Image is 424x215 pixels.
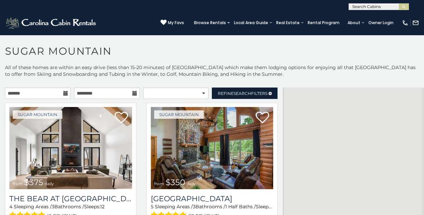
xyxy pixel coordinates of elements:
[151,194,274,203] h3: Grouse Moor Lodge
[5,16,98,30] img: White-1-2.png
[13,181,23,186] span: from
[151,107,274,189] a: from $350 daily
[231,18,271,28] a: Local Area Guide
[9,194,132,203] a: The Bear At [GEOGRAPHIC_DATA]
[13,110,62,119] a: Sugar Mountain
[272,204,276,210] span: 12
[24,177,43,187] span: $375
[187,181,196,186] span: daily
[9,107,132,189] a: from $375 daily
[9,204,12,210] span: 4
[365,18,397,28] a: Owner Login
[412,19,419,26] img: mail-regular-white.png
[154,110,204,119] a: Sugar Mountain
[154,181,164,186] span: from
[9,194,132,203] h3: The Bear At Sugar Mountain
[151,204,154,210] span: 5
[273,18,303,28] a: Real Estate
[191,18,229,28] a: Browse Rentals
[115,111,128,125] a: Add to favorites
[212,88,278,99] a: RefineSearchFilters
[193,204,195,210] span: 3
[151,107,274,189] img: 1714398141_thumbnail.jpeg
[9,107,132,189] img: 1714387646_thumbnail.jpeg
[151,194,274,203] a: [GEOGRAPHIC_DATA]
[234,91,251,96] span: Search
[344,18,364,28] a: About
[256,111,269,125] a: Add to favorites
[100,204,105,210] span: 12
[166,177,185,187] span: $350
[225,204,256,210] span: 1 Half Baths /
[218,91,267,96] span: Refine Filters
[161,19,184,26] a: My Favs
[304,18,343,28] a: Rental Program
[168,20,184,26] span: My Favs
[52,204,54,210] span: 3
[402,19,409,26] img: phone-regular-white.png
[45,181,54,186] span: daily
